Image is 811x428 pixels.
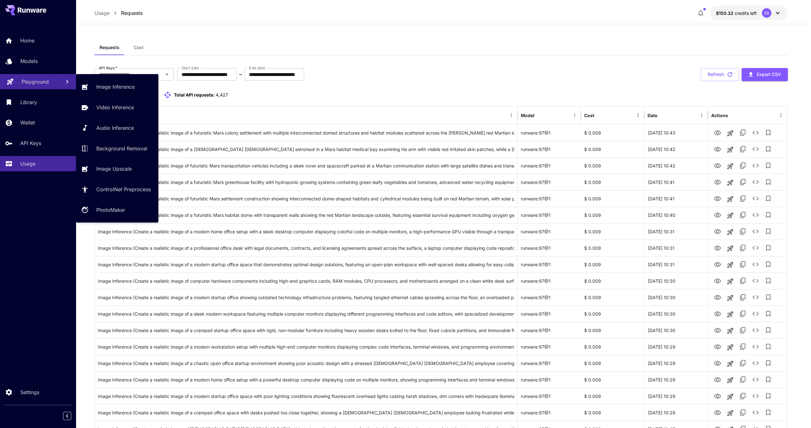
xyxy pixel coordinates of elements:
button: $150.31676 [710,6,788,20]
div: Actions [711,113,728,118]
button: See details [749,225,762,238]
p: Settings [20,388,39,396]
p: Usage [94,9,110,17]
div: Click to copy prompt [98,158,514,174]
div: Click to copy prompt [98,223,514,240]
button: Copy TaskUUID [737,209,749,221]
a: ControlNet Preprocess [76,182,158,197]
button: See details [749,373,762,386]
button: Add to library [762,340,775,353]
button: See details [749,274,762,287]
div: Click to copy prompt [98,174,514,190]
button: Launch in playground [724,390,737,403]
button: Copy TaskUUID [737,159,749,172]
div: Click to copy prompt [98,240,514,256]
button: Add to library [762,225,775,238]
label: Start date [182,65,199,71]
button: Copy TaskUUID [737,258,749,271]
p: Video Inference [96,104,134,111]
button: Launch in playground [724,127,737,140]
button: See details [749,291,762,304]
div: 26 Sep, 2025 10:41 [644,190,708,207]
div: $ 0.009 [581,141,644,157]
p: Home [20,37,35,44]
button: Launch in playground [724,308,737,321]
div: runware:97@1 [518,190,581,207]
a: Background Removal [76,141,158,156]
button: View [711,274,724,287]
button: See details [749,258,762,271]
div: $ 0.009 [581,355,644,371]
div: 26 Sep, 2025 10:31 [644,256,708,273]
div: runware:97@1 [518,273,581,289]
div: runware:97@1 [518,157,581,174]
div: $ 0.009 [581,207,644,223]
button: Add to library [762,209,775,221]
button: Launch in playground [724,374,737,387]
div: 26 Sep, 2025 10:41 [644,174,708,190]
button: Copy TaskUUID [737,126,749,139]
div: 26 Sep, 2025 10:30 [644,305,708,322]
span: 4,427 [216,92,228,98]
div: 26 Sep, 2025 10:29 [644,355,708,371]
div: 26 Sep, 2025 10:43 [644,124,708,141]
div: $ 0.009 [581,240,644,256]
div: runware:97@1 [518,174,581,190]
button: Add to library [762,143,775,155]
div: runware:97@1 [518,124,581,141]
div: Click to copy prompt [98,322,514,338]
span: Cost [134,45,144,50]
p: ~ [239,71,242,78]
div: 26 Sep, 2025 10:30 [644,273,708,289]
div: runware:97@1 [518,355,581,371]
div: $ 0.009 [581,305,644,322]
button: Refresh [701,68,739,81]
div: runware:97@1 [518,388,581,404]
div: runware:97@1 [518,338,581,355]
p: Wallet [20,119,35,126]
div: 26 Sep, 2025 10:42 [644,157,708,174]
button: Copy TaskUUID [737,192,749,205]
button: View [711,258,724,271]
div: Click to copy prompt [98,405,514,421]
button: See details [749,176,762,188]
button: Add to library [762,357,775,369]
button: Export CSV [742,68,788,81]
button: Launch in playground [724,209,737,222]
button: View [711,406,724,419]
button: Copy TaskUUID [737,340,749,353]
button: Menu [776,111,785,120]
p: Playground [22,78,49,85]
button: See details [749,242,762,254]
button: Add to library [762,373,775,386]
div: Click to copy prompt [98,289,514,305]
span: Requests [99,45,119,50]
button: Launch in playground [724,324,737,337]
button: View [711,241,724,254]
button: Copy TaskUUID [737,242,749,254]
button: Launch in playground [724,176,737,189]
button: Menu [634,111,642,120]
button: Menu [697,111,706,120]
button: Add to library [762,406,775,419]
button: Add to library [762,176,775,188]
div: SS [762,8,771,18]
div: Click to copy prompt [98,355,514,371]
button: Add to library [762,242,775,254]
p: Library [20,98,37,106]
button: View [711,175,724,188]
div: 26 Sep, 2025 10:29 [644,371,708,388]
button: Copy TaskUUID [737,307,749,320]
p: Usage [20,160,35,167]
div: $ 0.009 [581,338,644,355]
span: $150.32 [716,10,735,16]
button: View [711,307,724,320]
button: View [711,340,724,353]
p: ControlNet Preprocess [96,186,151,193]
button: View [711,356,724,369]
button: Menu [570,111,579,120]
button: View [711,159,724,172]
button: See details [749,307,762,320]
button: Copy TaskUUID [737,291,749,304]
button: See details [749,324,762,337]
